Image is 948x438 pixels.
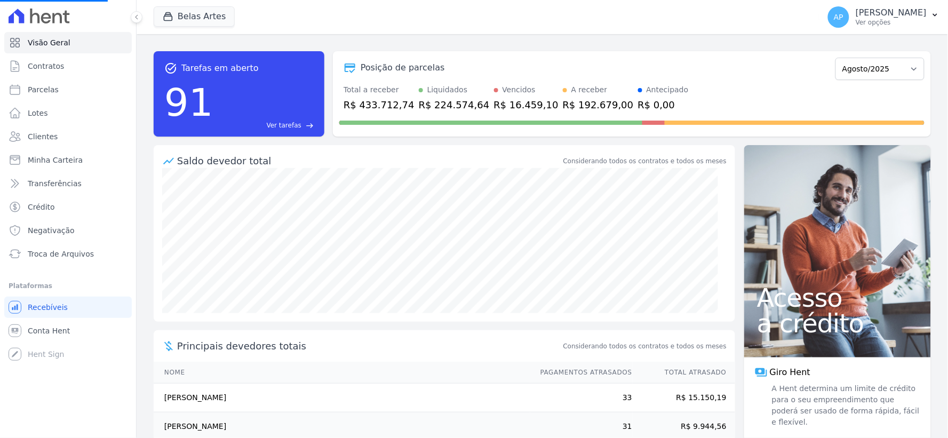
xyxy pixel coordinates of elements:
div: Considerando todos os contratos e todos os meses [563,156,727,166]
div: R$ 0,00 [638,98,689,112]
span: task_alt [164,62,177,75]
a: Crédito [4,196,132,218]
a: Lotes [4,102,132,124]
span: Principais devedores totais [177,339,561,353]
td: 33 [530,384,633,412]
span: Acesso [757,285,918,310]
span: Crédito [28,202,55,212]
a: Negativação [4,220,132,241]
span: Visão Geral [28,37,70,48]
p: [PERSON_NAME] [856,7,927,18]
p: Ver opções [856,18,927,27]
span: Giro Hent [770,366,810,379]
span: Minha Carteira [28,155,83,165]
div: R$ 224.574,64 [419,98,490,112]
span: AP [834,13,843,21]
span: Contratos [28,61,64,71]
a: Minha Carteira [4,149,132,171]
span: Clientes [28,131,58,142]
a: Transferências [4,173,132,194]
th: Total Atrasado [633,362,735,384]
th: Pagamentos Atrasados [530,362,633,384]
a: Conta Hent [4,320,132,341]
div: Plataformas [9,280,128,292]
span: Lotes [28,108,48,118]
a: Parcelas [4,79,132,100]
div: Antecipado [647,84,689,95]
span: A Hent determina um limite de crédito para o seu empreendimento que poderá ser usado de forma ráp... [770,383,920,428]
td: [PERSON_NAME] [154,384,530,412]
th: Nome [154,362,530,384]
div: R$ 433.712,74 [344,98,415,112]
a: Contratos [4,55,132,77]
button: AP [PERSON_NAME] Ver opções [819,2,948,32]
span: Parcelas [28,84,59,95]
a: Visão Geral [4,32,132,53]
span: Conta Hent [28,325,70,336]
div: R$ 192.679,00 [563,98,634,112]
a: Ver tarefas east [218,121,314,130]
a: Troca de Arquivos [4,243,132,265]
div: Posição de parcelas [361,61,445,74]
div: Vencidos [503,84,536,95]
div: Total a receber [344,84,415,95]
a: Recebíveis [4,297,132,318]
span: east [306,122,314,130]
span: a crédito [757,310,918,336]
button: Belas Artes [154,6,235,27]
span: Tarefas em aberto [181,62,259,75]
div: 91 [164,75,213,130]
div: A receber [571,84,608,95]
div: Saldo devedor total [177,154,561,168]
span: Ver tarefas [267,121,301,130]
span: Troca de Arquivos [28,249,94,259]
span: Negativação [28,225,75,236]
div: R$ 16.459,10 [494,98,559,112]
div: Liquidados [427,84,468,95]
span: Considerando todos os contratos e todos os meses [563,341,727,351]
span: Recebíveis [28,302,68,313]
a: Clientes [4,126,132,147]
span: Transferências [28,178,82,189]
td: R$ 15.150,19 [633,384,735,412]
